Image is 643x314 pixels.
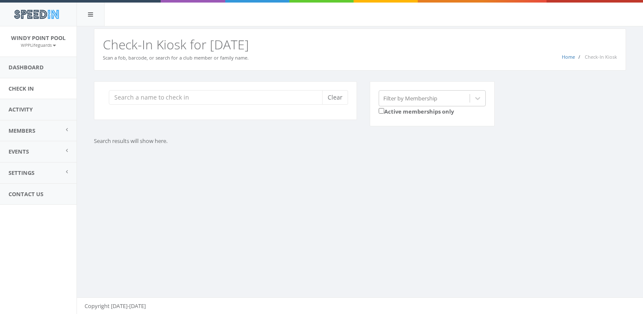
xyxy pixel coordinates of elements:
input: Search a name to check in [109,90,329,105]
button: Clear [322,90,348,105]
a: Home [562,54,575,60]
span: Events [8,148,29,155]
label: Active memberships only [379,106,454,116]
a: WPPLifeguards [21,41,56,49]
span: Contact Us [8,190,43,198]
span: Settings [8,169,34,177]
span: Members [8,127,35,134]
div: Filter by Membership [383,94,437,102]
span: Windy Point Pool [11,34,65,42]
img: speedin_logo.png [10,6,63,22]
span: Check-In Kiosk [585,54,617,60]
p: Search results will show here. [94,137,489,145]
h2: Check-In Kiosk for [DATE] [103,37,617,51]
small: WPPLifeguards [21,42,56,48]
small: Scan a fob, barcode, or search for a club member or family name. [103,54,249,61]
input: Active memberships only [379,108,384,114]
